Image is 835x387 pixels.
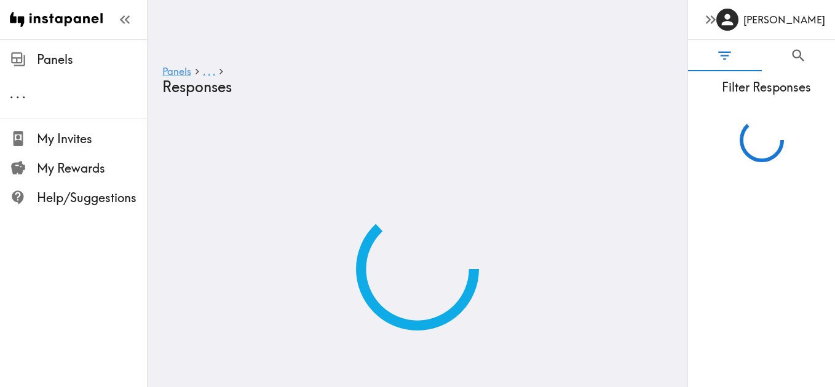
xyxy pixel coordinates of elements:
[203,66,215,78] a: ...
[208,65,210,77] span: .
[688,40,762,71] button: Filter Responses
[10,86,14,101] span: .
[37,51,147,68] span: Panels
[743,13,825,26] h6: [PERSON_NAME]
[22,86,26,101] span: .
[16,86,20,101] span: .
[37,160,147,177] span: My Rewards
[203,65,205,77] span: .
[213,65,215,77] span: .
[162,78,663,96] h4: Responses
[162,66,191,78] a: Panels
[37,189,147,206] span: Help/Suggestions
[790,47,807,64] span: Search
[698,79,835,96] span: Filter Responses
[37,130,147,147] span: My Invites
